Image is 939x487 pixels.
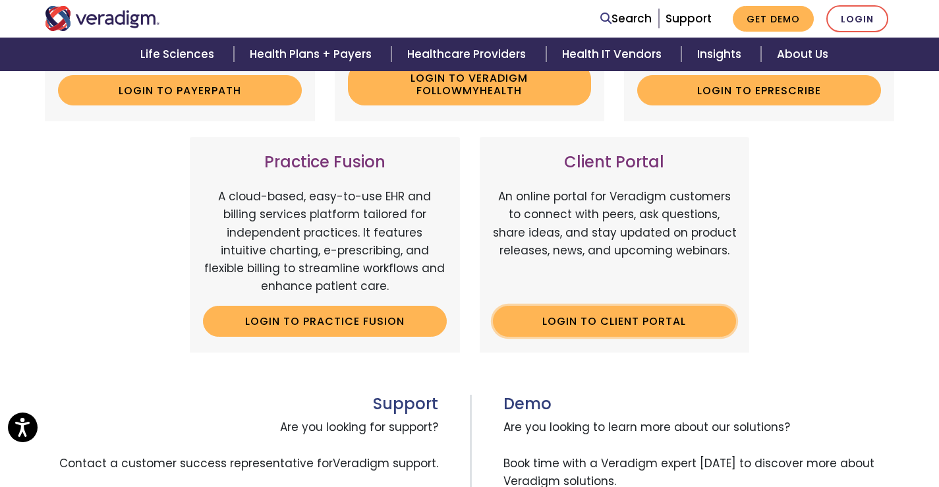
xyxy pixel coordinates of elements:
a: Get Demo [733,6,814,32]
p: An online portal for Veradigm customers to connect with peers, ask questions, share ideas, and st... [493,188,737,295]
span: Veradigm support. [333,455,438,471]
a: Login to Payerpath [58,75,302,105]
a: Health Plans + Payers [234,38,391,71]
h3: Demo [503,395,895,414]
h3: Support [45,395,438,414]
a: Healthcare Providers [391,38,546,71]
h3: Client Portal [493,153,737,172]
p: A cloud-based, easy-to-use EHR and billing services platform tailored for independent practices. ... [203,188,447,295]
a: Login to ePrescribe [637,75,881,105]
a: Search [600,10,652,28]
a: Insights [681,38,761,71]
a: Life Sciences [125,38,234,71]
span: Are you looking for support? Contact a customer success representative for [45,413,438,478]
a: Health IT Vendors [546,38,681,71]
a: Login to Practice Fusion [203,306,447,336]
a: Login [826,5,888,32]
a: Login to Client Portal [493,306,737,336]
img: Veradigm logo [45,6,160,31]
a: Login to Veradigm FollowMyHealth [348,63,592,105]
a: About Us [761,38,844,71]
h3: Practice Fusion [203,153,447,172]
a: Support [666,11,712,26]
